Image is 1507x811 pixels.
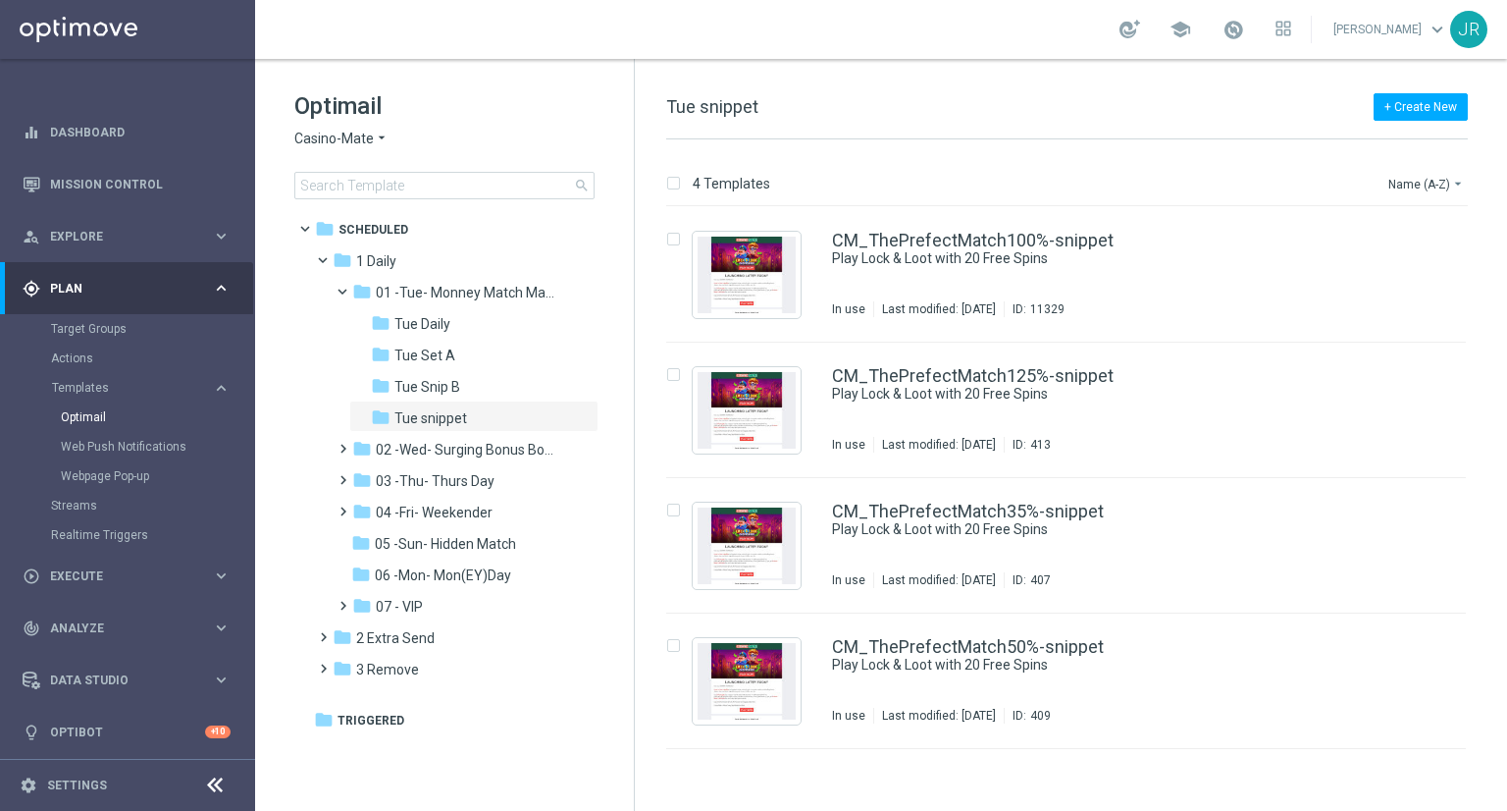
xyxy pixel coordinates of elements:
button: Templates keyboard_arrow_right [51,380,232,396]
div: Explore [23,228,212,245]
a: Mission Control [50,158,231,210]
span: 06 -Mon- Mon(EY)Day [375,567,511,584]
i: folder [371,407,390,427]
i: folder [352,502,372,521]
a: Play Lock & Loot with 20 Free Spins [832,656,1338,675]
div: Last modified: [DATE] [874,437,1004,453]
i: folder [352,282,372,301]
div: track_changes Analyze keyboard_arrow_right [22,621,232,636]
div: In use [832,437,865,453]
button: Data Studio keyboard_arrow_right [22,673,232,688]
div: Optibot [23,706,231,758]
i: gps_fixed [23,280,40,297]
i: folder [352,470,372,490]
div: Last modified: [DATE] [874,708,1004,724]
div: ID: [1004,301,1065,317]
img: 413.jpeg [698,372,796,449]
div: Data Studio [23,672,212,689]
div: Play Lock & Loot with 20 Free Spins [832,385,1383,404]
a: CM_ThePrefectMatch50%-snippet [832,638,1104,656]
img: 11329.jpeg [698,237,796,313]
span: Execute [50,570,212,582]
div: gps_fixed Plan keyboard_arrow_right [22,281,232,297]
div: Templates [51,373,253,491]
span: Analyze [50,622,212,634]
i: folder [371,345,390,364]
div: Target Groups [51,314,253,344]
button: person_search Explore keyboard_arrow_right [22,229,232,244]
div: Play Lock & Loot with 20 Free Spins [832,656,1383,675]
a: [PERSON_NAME]keyboard_arrow_down [1331,15,1450,44]
div: Web Push Notifications [61,432,253,461]
div: Webpage Pop-up [61,461,253,491]
div: Optimail [61,403,253,432]
i: play_circle_outline [23,568,40,585]
p: 4 Templates [693,175,770,192]
div: Press SPACE to select this row. [647,207,1503,343]
span: Tue snippet [394,409,467,427]
div: Execute [23,568,212,585]
span: Tue snippet [666,96,758,117]
div: Press SPACE to select this row. [647,478,1503,614]
a: Target Groups [51,321,204,337]
span: school [1169,19,1191,40]
div: In use [832,301,865,317]
span: 2 Extra Send [356,629,435,647]
i: folder [352,596,372,616]
button: Mission Control [22,177,232,192]
i: folder [314,710,334,730]
a: Play Lock & Loot with 20 Free Spins [832,520,1338,539]
i: equalizer [23,124,40,141]
span: Data Studio [50,675,212,686]
i: folder [371,313,390,333]
div: Templates [52,382,212,394]
span: Templates [52,382,192,394]
a: Realtime Triggers [51,527,204,543]
div: Play Lock & Loot with 20 Free Spins [832,520,1383,539]
img: 407.jpeg [698,508,796,584]
i: arrow_drop_down [374,130,390,148]
div: Last modified: [DATE] [874,572,1004,588]
div: 409 [1030,708,1051,724]
span: search [574,178,590,193]
i: track_changes [23,620,40,637]
div: Last modified: [DATE] [874,301,1004,317]
div: ID: [1004,708,1051,724]
div: 413 [1030,437,1051,453]
span: Casino-Mate [294,130,374,148]
i: keyboard_arrow_right [212,567,231,585]
span: 05 -Sun- Hidden Match [375,535,516,553]
a: Play Lock & Loot with 20 Free Spins [832,385,1338,404]
input: Search Template [294,172,595,199]
a: CM_ThePrefectMatch100%-snippet [832,232,1114,249]
i: lightbulb [23,724,40,741]
div: Streams [51,491,253,520]
img: 409.jpeg [698,643,796,720]
span: Plan [50,283,212,295]
span: 07 - VIP [376,598,423,616]
span: 03 -Thu- Thurs Day [376,472,494,490]
span: 04 -Fri- Weekender [376,504,493,521]
span: Triggered [338,712,404,730]
div: 407 [1030,572,1051,588]
span: 1 Daily [356,252,396,270]
span: Tue Daily [394,315,450,333]
button: lightbulb Optibot +10 [22,725,232,740]
div: JR [1450,11,1487,48]
a: CM_ThePrefectMatch35%-snippet [832,503,1104,520]
button: equalizer Dashboard [22,125,232,140]
div: Dashboard [23,106,231,158]
button: play_circle_outline Execute keyboard_arrow_right [22,568,232,584]
span: Scheduled [338,221,408,239]
span: Explore [50,231,212,243]
div: In use [832,572,865,588]
span: Tue Set A [394,347,455,364]
a: Optimail [61,409,204,425]
i: folder [333,250,352,270]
